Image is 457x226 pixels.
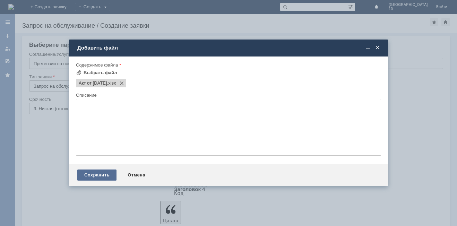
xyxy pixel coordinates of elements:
div: Содержимое файла [76,63,380,67]
div: Выбрать файл [84,70,117,76]
span: Закрыть [374,45,381,51]
div: Шампунь Сила гиалурона д/роста и утолщ волос с никотинамидом,биотином и гиалуроном 500мл Белита/12/М [3,36,101,53]
div: Описание [76,93,380,97]
span: Акт от 21.08.2025.xlsx [107,80,116,86]
div: Добавить файл [77,45,381,51]
span: Акт от 21.08.2025.xlsx [79,80,107,86]
div: Цыган [PERSON_NAME]/ Добрый вечер ! По позиции Крем-бальзам для рук и локтей Pharmacos [MEDICAL_D... [3,3,101,36]
span: Свернуть (Ctrl + M) [364,45,371,51]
